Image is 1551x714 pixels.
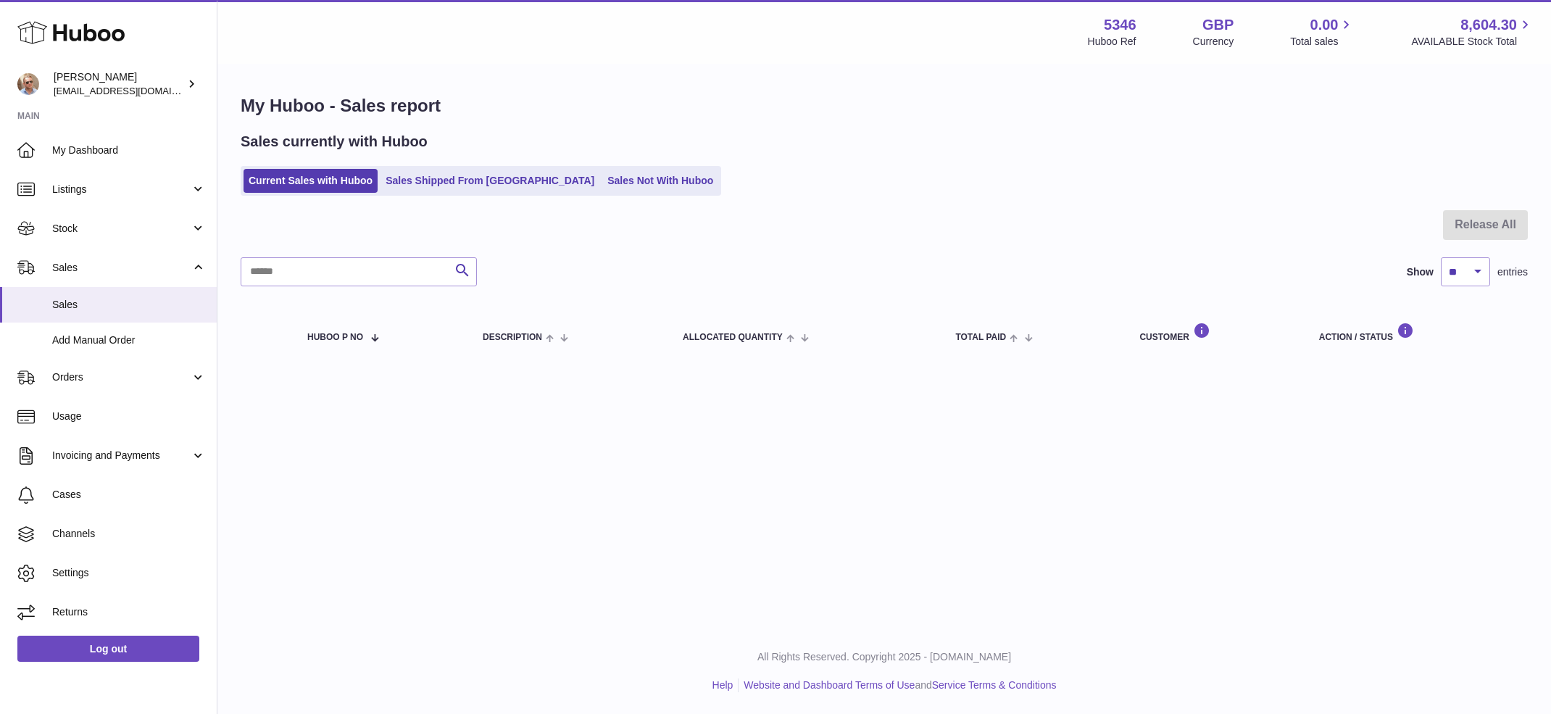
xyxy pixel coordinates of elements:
[1407,265,1434,279] label: Show
[1290,35,1355,49] span: Total sales
[241,132,428,151] h2: Sales currently with Huboo
[52,333,206,347] span: Add Manual Order
[52,449,191,462] span: Invoicing and Payments
[52,222,191,236] span: Stock
[1202,15,1234,35] strong: GBP
[1104,15,1136,35] strong: 5346
[602,169,718,193] a: Sales Not With Huboo
[1497,265,1528,279] span: entries
[52,261,191,275] span: Sales
[52,298,206,312] span: Sales
[52,527,206,541] span: Channels
[17,73,39,95] img: support@radoneltd.co.uk
[1139,323,1289,342] div: Customer
[307,333,363,342] span: Huboo P no
[744,679,915,691] a: Website and Dashboard Terms of Use
[1411,15,1534,49] a: 8,604.30 AVAILABLE Stock Total
[1319,323,1513,342] div: Action / Status
[683,333,783,342] span: ALLOCATED Quantity
[1310,15,1339,35] span: 0.00
[1193,35,1234,49] div: Currency
[52,488,206,502] span: Cases
[932,679,1057,691] a: Service Terms & Conditions
[955,333,1006,342] span: Total paid
[52,566,206,580] span: Settings
[17,636,199,662] a: Log out
[52,144,206,157] span: My Dashboard
[1088,35,1136,49] div: Huboo Ref
[381,169,599,193] a: Sales Shipped From [GEOGRAPHIC_DATA]
[52,410,206,423] span: Usage
[52,605,206,619] span: Returns
[52,183,191,196] span: Listings
[1460,15,1517,35] span: 8,604.30
[54,85,213,96] span: [EMAIL_ADDRESS][DOMAIN_NAME]
[241,94,1528,117] h1: My Huboo - Sales report
[229,650,1539,664] p: All Rights Reserved. Copyright 2025 - [DOMAIN_NAME]
[739,678,1056,692] li: and
[54,70,184,98] div: [PERSON_NAME]
[244,169,378,193] a: Current Sales with Huboo
[1411,35,1534,49] span: AVAILABLE Stock Total
[1290,15,1355,49] a: 0.00 Total sales
[712,679,733,691] a: Help
[483,333,542,342] span: Description
[52,370,191,384] span: Orders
